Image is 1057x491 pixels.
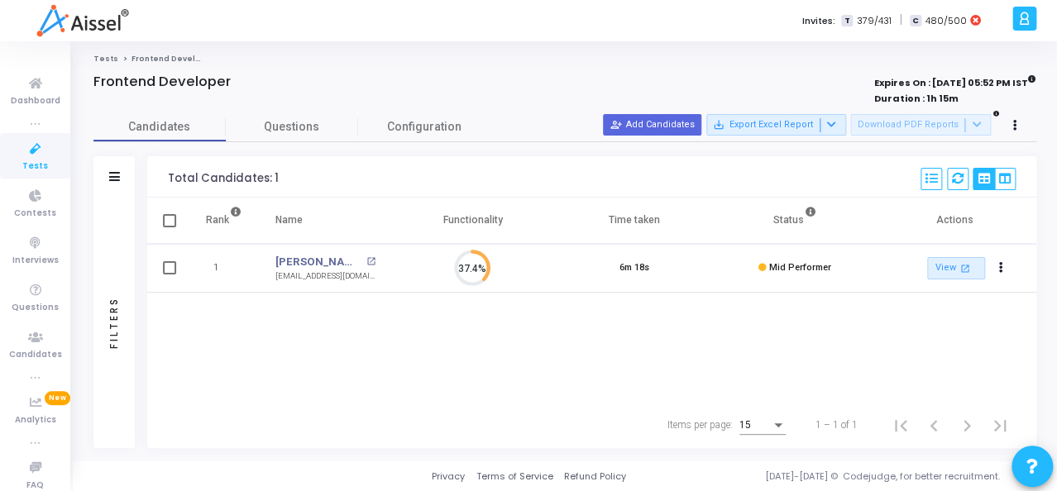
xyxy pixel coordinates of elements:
button: Download PDF Reports [850,114,991,136]
div: Time taken [608,211,659,229]
span: Mid Performer [769,262,831,273]
span: Analytics [15,413,56,427]
img: logo [36,4,128,37]
mat-icon: save_alt [713,119,725,131]
span: | [899,12,902,29]
mat-icon: open_in_new [958,261,972,275]
mat-icon: person_add_alt [610,119,621,131]
nav: breadcrumb [93,54,1036,64]
span: Questions [226,118,358,136]
span: Frontend Developer [132,54,216,64]
a: Refund Policy [564,470,626,484]
button: Actions [989,257,1012,280]
div: [DATE]-[DATE] © Codejudge, for better recruitment. [626,470,1036,484]
span: 15 [739,419,751,431]
button: Add Candidates [603,114,701,136]
strong: Duration : 1h 15m [874,92,959,105]
div: Total Candidates: 1 [168,172,279,185]
th: Functionality [392,198,553,244]
button: Export Excel Report [706,114,846,136]
span: New [45,391,70,405]
a: Terms of Service [476,470,552,484]
div: Name [275,211,303,229]
span: T [841,15,852,27]
span: Questions [12,301,59,315]
strong: Expires On : [DATE] 05:52 PM IST [874,72,1036,90]
span: Candidates [93,118,226,136]
button: First page [884,408,917,441]
th: Rank [189,198,259,244]
td: 1 [189,244,259,293]
mat-select: Items per page: [739,420,786,431]
div: Filters [107,231,122,413]
span: C [910,15,921,27]
span: Dashboard [11,94,60,108]
button: Previous page [917,408,950,441]
div: View Options [973,168,1016,190]
span: Tests [22,160,48,174]
mat-icon: open_in_new [366,257,375,266]
button: Next page [950,408,983,441]
th: Actions [875,198,1036,244]
span: Configuration [387,118,462,136]
h4: Frontend Developer [93,74,231,90]
a: [PERSON_NAME] [275,254,362,270]
th: Status [715,198,876,244]
span: Candidates [9,348,62,362]
a: View [927,257,985,279]
div: Items per page: [667,417,733,432]
span: 480/500 [925,14,966,28]
a: Privacy [432,470,465,484]
span: Contests [14,207,56,221]
a: Tests [93,54,118,64]
div: 1 – 1 of 1 [815,417,858,432]
span: Interviews [12,254,59,268]
label: Invites: [801,14,835,28]
button: Last page [983,408,1016,441]
div: 6m 18s [619,261,648,275]
span: 379/431 [856,14,891,28]
div: [EMAIL_ADDRESS][DOMAIN_NAME] [275,270,375,283]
